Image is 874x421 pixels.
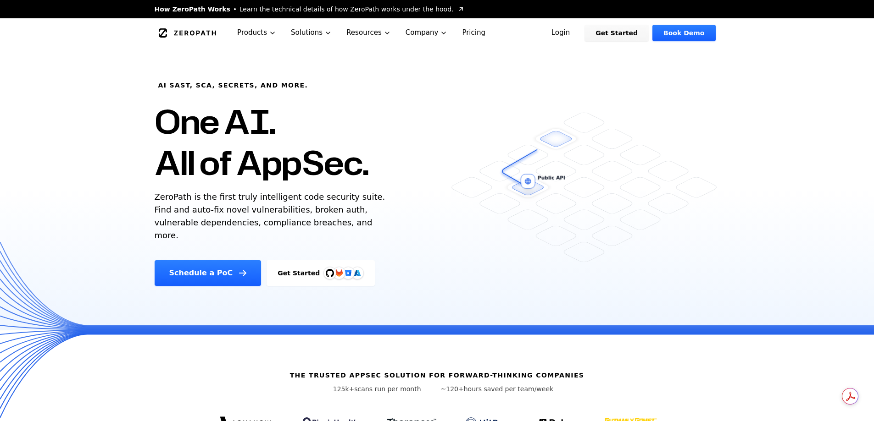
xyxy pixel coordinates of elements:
nav: Global [144,18,731,47]
span: Learn the technical details of how ZeroPath works under the hood. [239,5,454,14]
img: GitHub [326,269,334,277]
button: Company [398,18,455,47]
h1: One AI. All of AppSec. [155,101,369,183]
h6: AI SAST, SCA, Secrets, and more. [158,81,308,90]
a: Get StartedGitHubGitLabAzure [267,260,375,286]
p: ZeroPath is the first truly intelligent code security suite. Find and auto-fix novel vulnerabilit... [155,191,390,242]
button: Products [230,18,284,47]
span: 125k+ [333,385,355,393]
button: Solutions [284,18,339,47]
span: ~120+ [441,385,464,393]
a: Pricing [455,18,493,47]
svg: Bitbucket [343,268,353,278]
img: GitLab [330,264,348,282]
a: Login [540,25,581,41]
button: Resources [339,18,398,47]
img: Azure [354,269,361,277]
a: Book Demo [652,25,715,41]
a: Schedule a PoC [155,260,262,286]
p: hours saved per team/week [441,384,554,394]
span: How ZeroPath Works [155,5,230,14]
a: Get Started [585,25,649,41]
a: How ZeroPath WorksLearn the technical details of how ZeroPath works under the hood. [155,5,465,14]
h6: The Trusted AppSec solution for forward-thinking companies [290,371,585,380]
p: scans run per month [321,384,434,394]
